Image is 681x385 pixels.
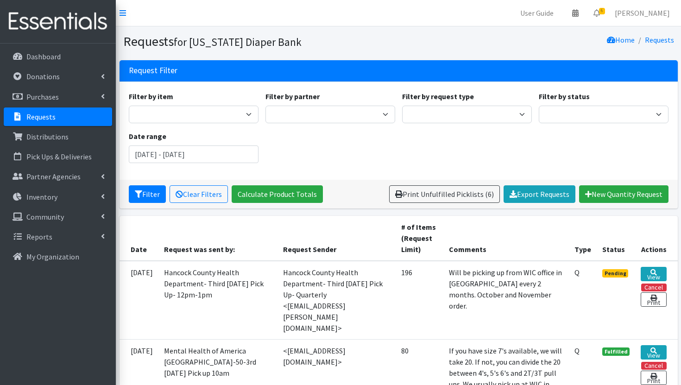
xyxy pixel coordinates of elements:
[26,72,60,81] p: Donations
[26,92,59,101] p: Purchases
[26,192,57,202] p: Inventory
[443,261,569,340] td: Will be picking up from WIC office in [GEOGRAPHIC_DATA] every 2 months. October and November order.
[129,145,259,163] input: January 1, 2011 - December 31, 2011
[504,185,575,203] a: Export Requests
[513,4,561,22] a: User Guide
[635,216,677,261] th: Actions
[4,6,112,37] img: HumanEssentials
[641,362,667,370] button: Cancel
[4,88,112,106] a: Purchases
[607,35,635,44] a: Home
[443,216,569,261] th: Comments
[574,268,580,277] abbr: Quantity
[120,261,158,340] td: [DATE]
[158,261,277,340] td: Hancock County Health Department- Third [DATE] Pick Up- 12pm-1pm
[4,147,112,166] a: Pick Ups & Deliveries
[539,91,590,102] label: Filter by status
[4,208,112,226] a: Community
[4,107,112,126] a: Requests
[26,212,64,221] p: Community
[158,216,277,261] th: Request was sent by:
[402,91,474,102] label: Filter by request type
[599,8,605,14] span: 6
[232,185,323,203] a: Calculate Product Totals
[574,346,580,355] abbr: Quantity
[129,131,166,142] label: Date range
[602,347,630,356] span: Fulfilled
[602,269,629,278] span: Pending
[26,152,92,161] p: Pick Ups & Deliveries
[607,4,677,22] a: [PERSON_NAME]
[174,35,302,49] small: for [US_STATE] Diaper Bank
[569,216,597,261] th: Type
[579,185,668,203] a: New Quantity Request
[4,227,112,246] a: Reports
[4,247,112,266] a: My Organization
[4,67,112,86] a: Donations
[26,172,81,181] p: Partner Agencies
[597,216,636,261] th: Status
[641,345,666,360] a: View
[4,47,112,66] a: Dashboard
[396,216,443,261] th: # of Items (Request Limit)
[265,91,320,102] label: Filter by partner
[4,127,112,146] a: Distributions
[4,188,112,206] a: Inventory
[170,185,228,203] a: Clear Filters
[389,185,500,203] a: Print Unfulfilled Picklists (6)
[645,35,674,44] a: Requests
[26,52,61,61] p: Dashboard
[4,167,112,186] a: Partner Agencies
[120,216,158,261] th: Date
[26,232,52,241] p: Reports
[396,261,443,340] td: 196
[129,185,166,203] button: Filter
[641,371,666,385] a: Print
[586,4,607,22] a: 6
[277,261,396,340] td: Hancock County Health Department- Third [DATE] Pick Up- Quarterly <[EMAIL_ADDRESS][PERSON_NAME][D...
[123,33,395,50] h1: Requests
[129,91,173,102] label: Filter by item
[641,284,667,291] button: Cancel
[641,292,666,307] a: Print
[129,66,177,76] h3: Request Filter
[641,267,666,281] a: View
[26,112,56,121] p: Requests
[26,252,79,261] p: My Organization
[26,132,69,141] p: Distributions
[277,216,396,261] th: Request Sender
